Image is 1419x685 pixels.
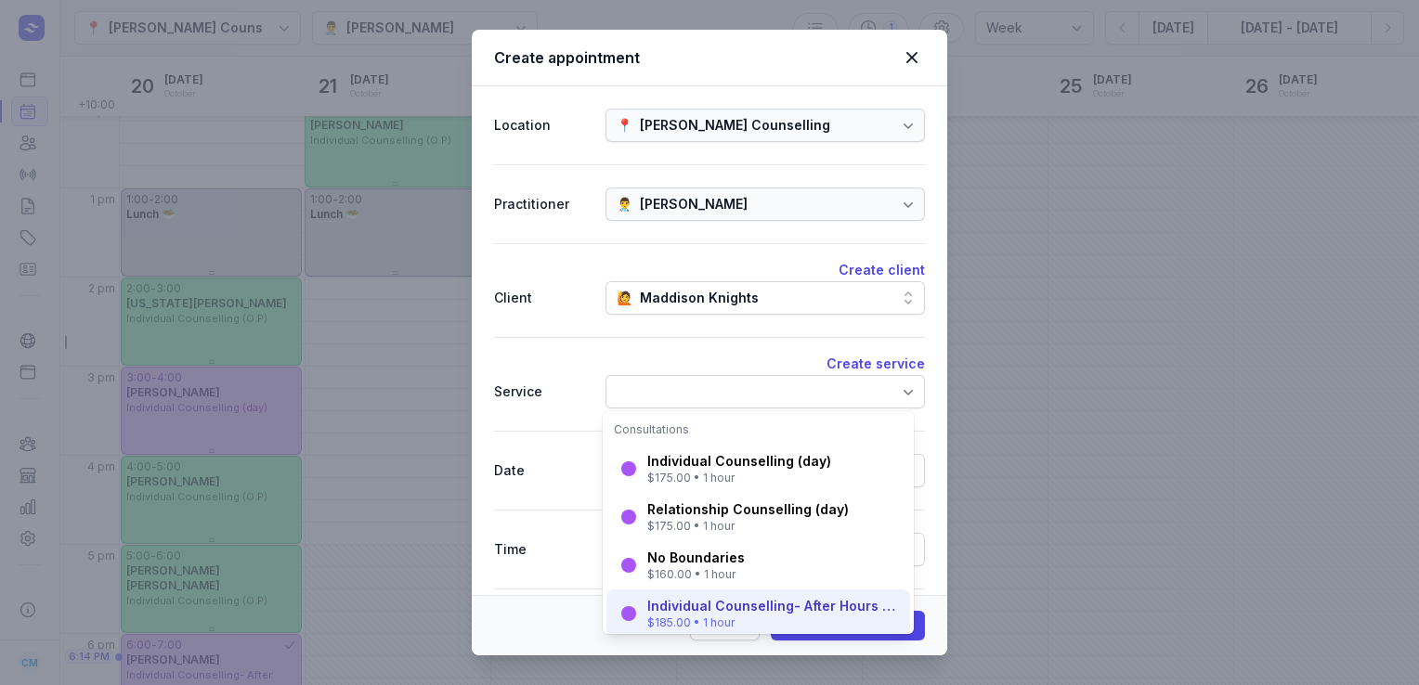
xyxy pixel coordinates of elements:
[647,597,899,615] div: Individual Counselling- After Hours (after 5pm)
[640,114,830,136] div: [PERSON_NAME] Counselling
[647,549,745,567] div: No Boundaries
[647,519,849,534] div: $175.00 • 1 hour
[494,381,591,403] div: Service
[617,114,632,136] div: 📍
[640,193,748,215] div: [PERSON_NAME]
[839,259,925,281] button: Create client
[494,46,899,69] div: Create appointment
[647,615,899,630] div: $185.00 • 1 hour
[617,287,632,309] div: 🙋️
[494,287,591,309] div: Client
[494,193,591,215] div: Practitioner
[614,422,903,437] div: Consultations
[494,459,591,482] div: Date
[647,500,849,519] div: Relationship Counselling (day)
[494,538,591,561] div: Time
[647,452,831,471] div: Individual Counselling (day)
[647,471,831,485] div: $175.00 • 1 hour
[494,114,591,136] div: Location
[647,567,745,582] div: $160.00 • 1 hour
[617,193,632,215] div: 👨‍⚕️
[827,353,925,375] button: Create service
